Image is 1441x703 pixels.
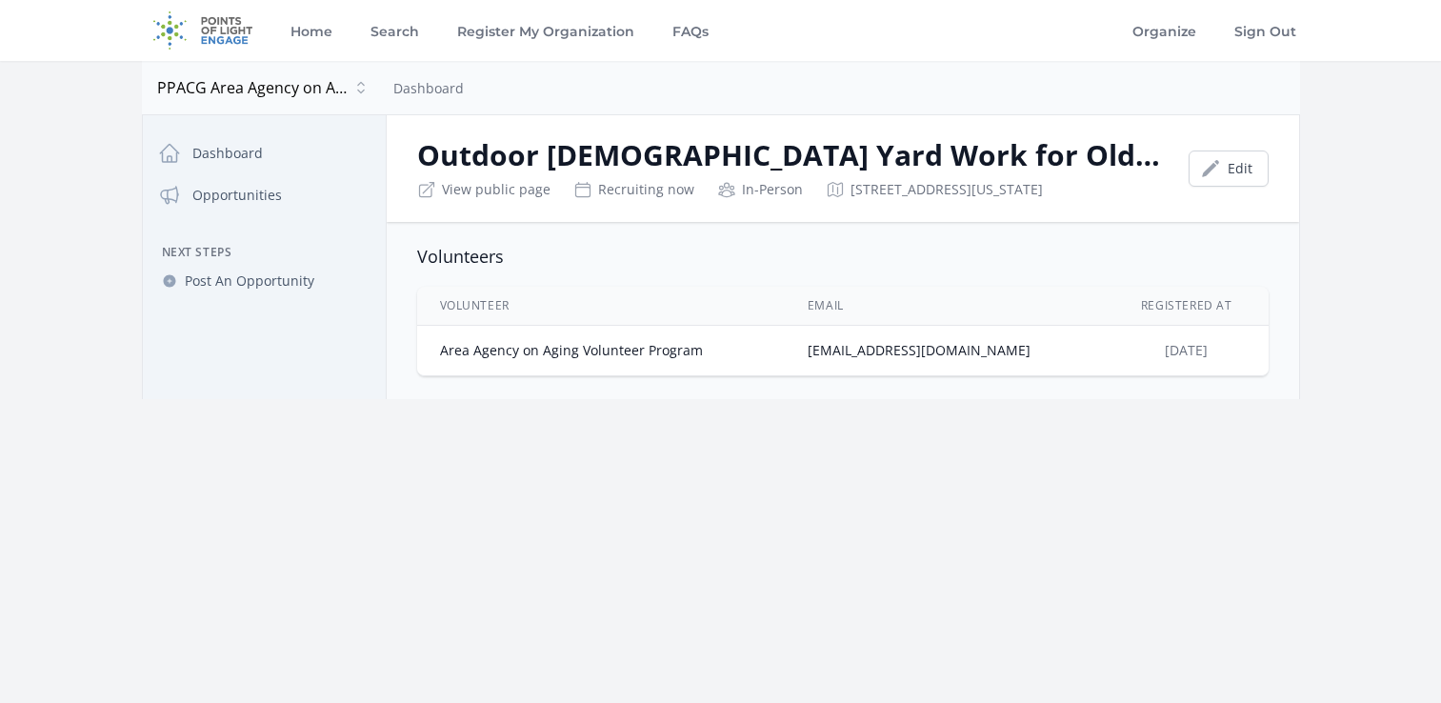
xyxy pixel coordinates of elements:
td: [DATE] [1105,326,1268,376]
a: Post An Opportunity [150,264,378,298]
h3: Volunteers [417,245,1269,268]
td: Area Agency on Aging Volunteer Program [417,326,785,376]
div: In-Person [717,180,803,199]
div: [STREET_ADDRESS][US_STATE] [826,180,1043,199]
div: Recruiting now [573,180,694,199]
h2: Outdoor [DEMOGRAPHIC_DATA] Yard Work for Older Adults! [417,138,1173,172]
span: Post An Opportunity [185,271,314,291]
th: Registered At [1105,287,1268,326]
h3: Next Steps [150,245,378,260]
a: Edit [1189,151,1269,187]
td: [EMAIL_ADDRESS][DOMAIN_NAME] [785,326,1105,376]
a: Dashboard [150,134,378,172]
a: Dashboard [393,79,464,97]
th: Volunteer [417,287,785,326]
a: Opportunities [150,176,378,214]
nav: Breadcrumb [393,76,464,99]
span: PPACG Area Agency on Aging [157,76,348,99]
th: Email [785,287,1105,326]
a: View public page [442,180,550,199]
button: PPACG Area Agency on Aging [150,69,378,107]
